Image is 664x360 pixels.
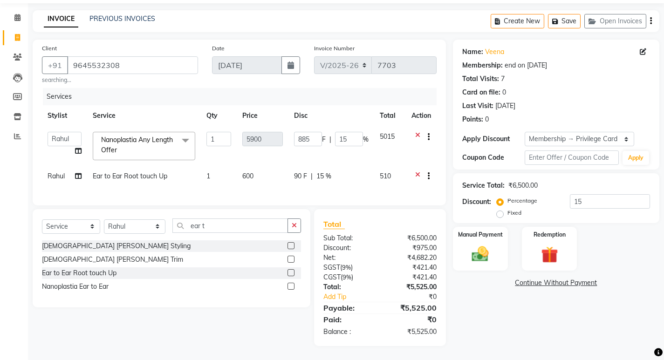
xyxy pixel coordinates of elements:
[101,136,173,154] span: Nanoplastia Any Length Offer
[43,88,444,105] div: Services
[363,135,369,144] span: %
[507,209,521,217] label: Fixed
[491,14,544,28] button: Create New
[505,61,547,70] div: end on [DATE]
[316,243,380,253] div: Discount:
[462,197,491,207] div: Discount:
[42,255,183,265] div: [DEMOGRAPHIC_DATA] [PERSON_NAME] Trim
[316,253,380,263] div: Net:
[42,282,109,292] div: Nanoplastia Ear to Ear
[42,76,198,84] small: searching...
[406,105,437,126] th: Action
[323,273,341,281] span: CGST
[534,231,566,239] label: Redemption
[42,241,191,251] div: [DEMOGRAPHIC_DATA] [PERSON_NAME] Styling
[316,263,380,272] div: ( )
[380,302,443,313] div: ₹5,525.00
[42,268,116,278] div: Ear to Ear Root touch Up
[462,134,525,144] div: Apply Discount
[93,172,167,180] span: Ear to Ear Root touch Up
[455,278,657,288] a: Continue Without Payment
[380,282,443,292] div: ₹5,525.00
[172,218,288,233] input: Search or Scan
[294,171,307,181] span: 90 F
[462,74,499,84] div: Total Visits:
[380,172,391,180] span: 510
[380,243,443,253] div: ₹975.00
[311,171,313,181] span: |
[316,292,390,302] a: Add Tip
[67,56,198,74] input: Search by Name/Mobile/Email/Code
[462,101,493,111] div: Last Visit:
[548,14,581,28] button: Save
[212,44,225,53] label: Date
[316,314,380,325] div: Paid:
[623,151,649,165] button: Apply
[466,245,494,264] img: _cash.svg
[462,153,525,163] div: Coupon Code
[329,135,331,144] span: |
[322,135,326,144] span: F
[42,105,87,126] th: Stylist
[502,88,506,97] div: 0
[374,105,406,126] th: Total
[380,233,443,243] div: ₹6,500.00
[380,263,443,272] div: ₹421.40
[380,272,443,282] div: ₹421.40
[501,74,505,84] div: 7
[42,56,68,74] button: +91
[117,146,121,154] a: x
[462,47,483,57] div: Name:
[525,150,619,165] input: Enter Offer / Coupon Code
[485,115,489,124] div: 0
[380,253,443,263] div: ₹4,682.20
[316,327,380,337] div: Balance :
[458,231,503,239] label: Manual Payment
[323,263,340,272] span: SGST
[390,292,444,302] div: ₹0
[462,61,503,70] div: Membership:
[495,101,515,111] div: [DATE]
[342,264,351,271] span: 9%
[508,181,538,190] div: ₹6,500.00
[536,245,563,265] img: _gift.svg
[342,273,351,281] span: 9%
[316,282,380,292] div: Total:
[485,47,504,57] a: Veena
[316,171,331,181] span: 15 %
[380,327,443,337] div: ₹5,525.00
[242,172,253,180] span: 600
[462,181,505,190] div: Service Total:
[314,44,355,53] label: Invoice Number
[87,105,201,126] th: Service
[507,197,537,205] label: Percentage
[206,172,210,180] span: 1
[44,11,78,27] a: INVOICE
[316,302,380,313] div: Payable:
[462,115,483,124] div: Points:
[201,105,236,126] th: Qty
[316,272,380,282] div: ( )
[323,219,345,229] span: Total
[288,105,374,126] th: Disc
[42,44,57,53] label: Client
[462,88,500,97] div: Card on file:
[89,14,155,23] a: PREVIOUS INVOICES
[380,314,443,325] div: ₹0
[48,172,65,180] span: Rahul
[380,132,395,141] span: 5015
[316,233,380,243] div: Sub Total:
[237,105,288,126] th: Price
[584,14,646,28] button: Open Invoices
